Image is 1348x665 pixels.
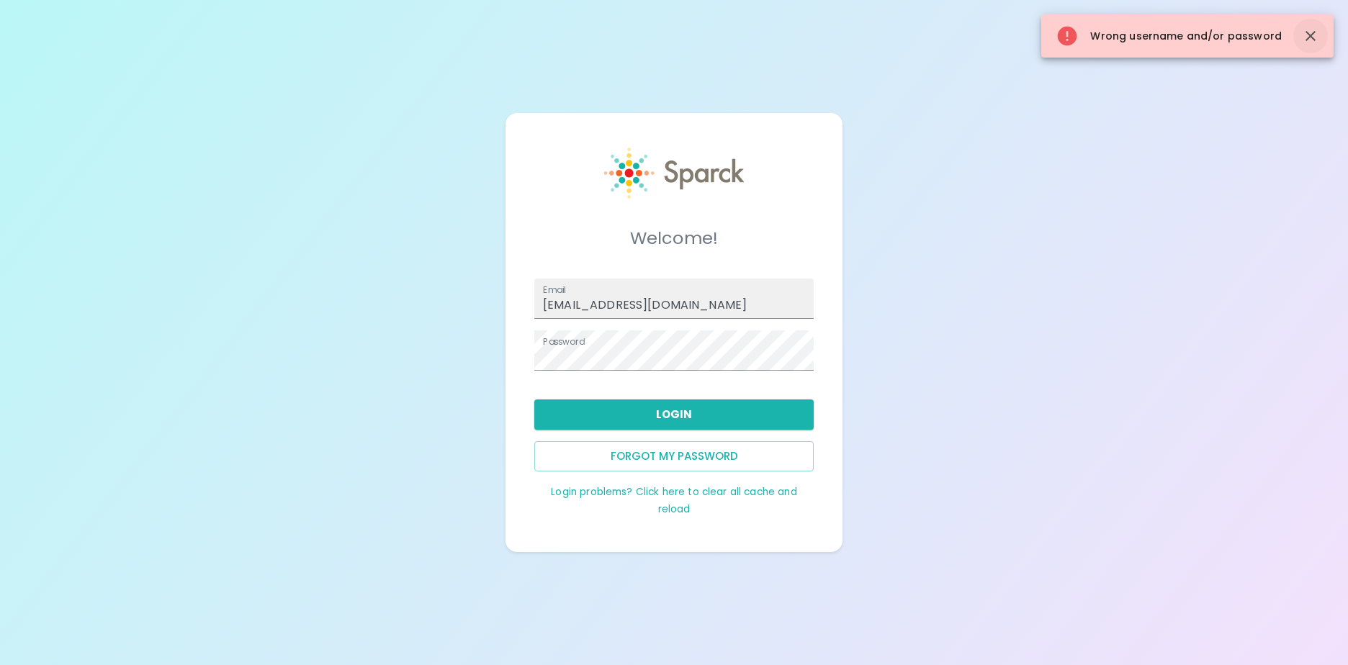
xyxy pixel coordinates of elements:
[1056,19,1282,53] div: Wrong username and/or password
[534,227,814,250] h5: Welcome!
[534,441,814,471] button: Forgot my password
[534,399,814,430] button: Login
[543,284,566,296] label: Email
[604,148,744,199] img: Sparck logo
[543,335,585,348] label: Password
[551,485,796,516] a: Login problems? Click here to clear all cache and reload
